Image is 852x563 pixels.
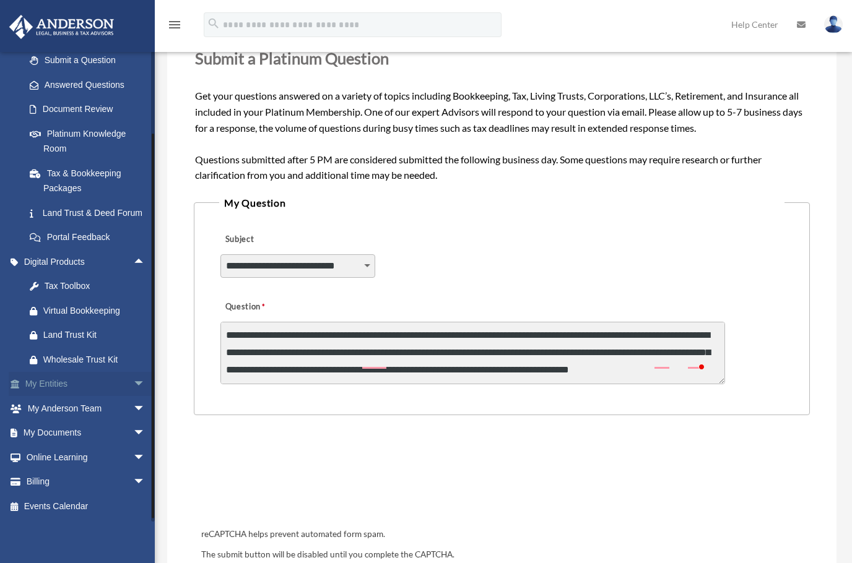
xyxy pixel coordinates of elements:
div: Wholesale Trust Kit [43,352,149,367]
a: Submit a Question [17,48,158,73]
img: User Pic [824,15,843,33]
div: Tax Toolbox [43,278,149,294]
a: Online Learningarrow_drop_down [9,445,164,470]
div: Land Trust Kit [43,327,149,343]
a: Digital Productsarrow_drop_up [9,249,164,274]
div: Virtual Bookkeeping [43,303,149,319]
a: Document Review [17,97,164,122]
span: arrow_drop_down [133,445,158,470]
a: Tax & Bookkeeping Packages [17,161,164,200]
span: arrow_drop_down [133,396,158,421]
a: My Documentsarrow_drop_down [9,421,164,445]
a: My Anderson Teamarrow_drop_down [9,396,164,421]
label: Subject [220,231,338,248]
a: Answered Questions [17,72,164,97]
a: Tax Toolbox [17,274,164,299]
a: My Entitiesarrow_drop_down [9,372,164,397]
a: Platinum Knowledge Room [17,121,164,161]
img: Anderson Advisors Platinum Portal [6,15,118,39]
a: Billingarrow_drop_down [9,470,164,494]
span: arrow_drop_up [133,249,158,275]
iframe: reCAPTCHA [198,453,386,502]
i: search [207,17,220,30]
label: Question [220,298,316,316]
textarea: To enrich screen reader interactions, please activate Accessibility in Grammarly extension settings [220,322,725,384]
div: reCAPTCHA helps prevent automated form spam. [196,527,807,542]
span: arrow_drop_down [133,470,158,495]
a: menu [167,22,182,32]
span: Submit a Platinum Question [195,49,389,67]
a: Land Trust Kit [17,323,164,348]
a: Land Trust & Deed Forum [17,200,164,225]
i: menu [167,17,182,32]
a: Wholesale Trust Kit [17,347,164,372]
span: arrow_drop_down [133,372,158,397]
legend: My Question [219,194,785,212]
div: The submit button will be disabled until you complete the CAPTCHA. [196,548,807,562]
a: Virtual Bookkeeping [17,298,164,323]
a: Events Calendar [9,494,164,518]
span: arrow_drop_down [133,421,158,446]
a: Portal Feedback [17,225,164,250]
